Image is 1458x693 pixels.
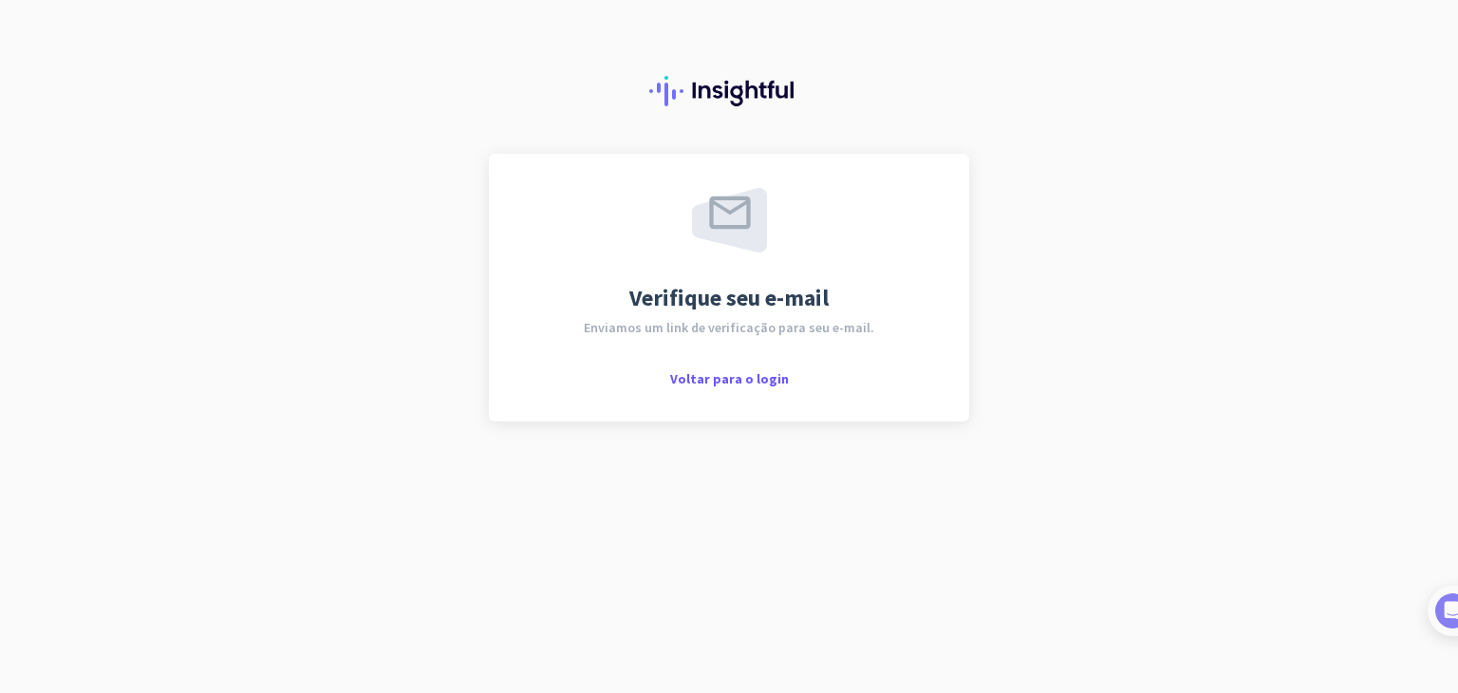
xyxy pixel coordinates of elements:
font: Enviamos um link de verificação para seu e-mail. [584,319,874,336]
img: enviado por e-mail [692,188,767,253]
font: Verifique seu e-mail [629,283,829,312]
img: Perspicaz [649,76,809,106]
font: Voltar para o login [670,370,789,387]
